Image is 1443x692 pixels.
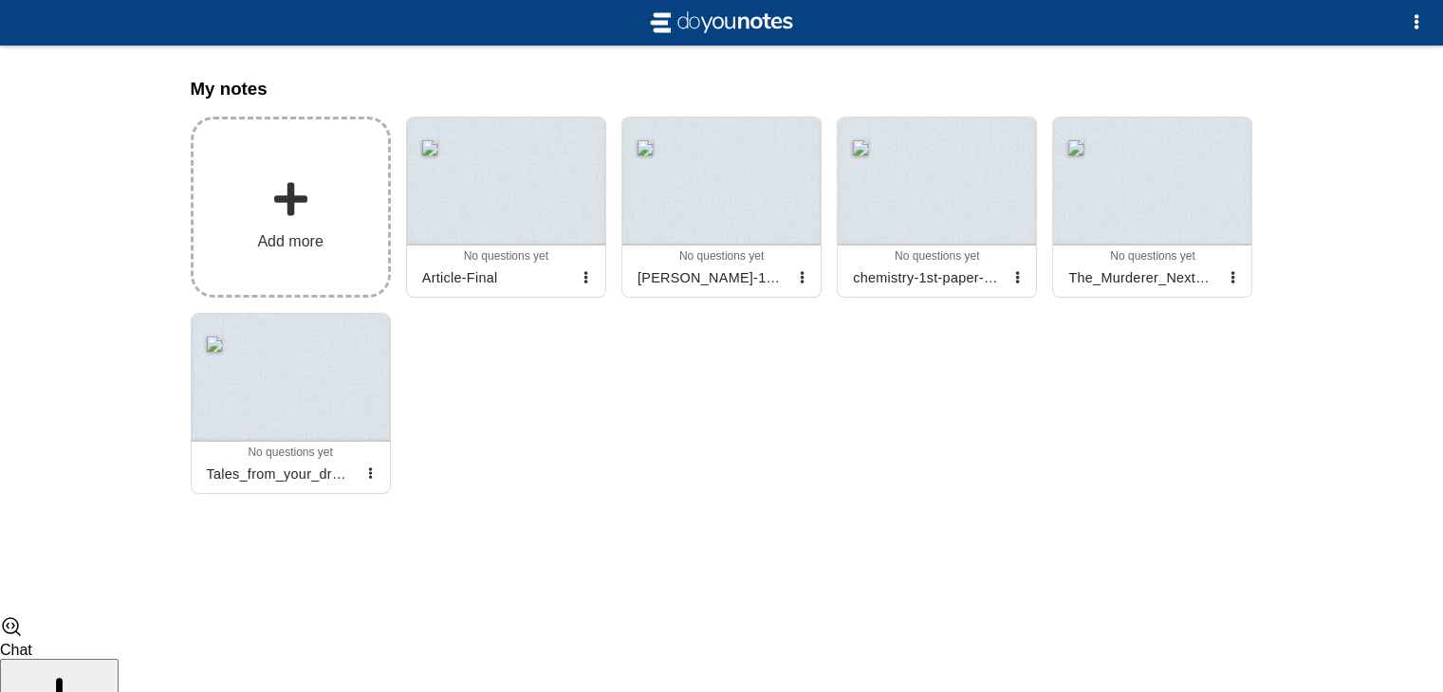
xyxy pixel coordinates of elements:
span: Add more [257,233,323,250]
span: No questions yet [895,249,979,263]
button: Options [1397,4,1435,42]
a: No questions yetArticle-Final [406,117,606,298]
a: No questions yetTales_from_your_dreams_and_beyond [191,313,391,494]
span: No questions yet [248,446,332,459]
div: [PERSON_NAME]-1984 [630,263,790,293]
a: No questions yetThe_Murderer_Next_Door [1052,117,1252,298]
span: No questions yet [464,249,548,263]
a: No questions yetchemistry-1st-paper-practical-1 (1) [837,117,1037,298]
div: Tales_from_your_dreams_and_beyond [199,459,360,489]
h3: My notes [191,79,1253,100]
div: Article-Final [415,263,575,293]
a: No questions yet[PERSON_NAME]-1984 [621,117,822,298]
div: chemistry-1st-paper-practical-1 (1) [845,263,1006,293]
img: svg+xml;base64,CiAgICAgIDxzdmcgdmlld0JveD0iLTIgLTIgMjAgNCIgeG1sbnM9Imh0dHA6Ly93d3cudzMub3JnLzIwMD... [646,8,798,38]
span: No questions yet [1110,249,1194,263]
span: No questions yet [679,249,764,263]
div: The_Murderer_Next_Door [1061,263,1221,293]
